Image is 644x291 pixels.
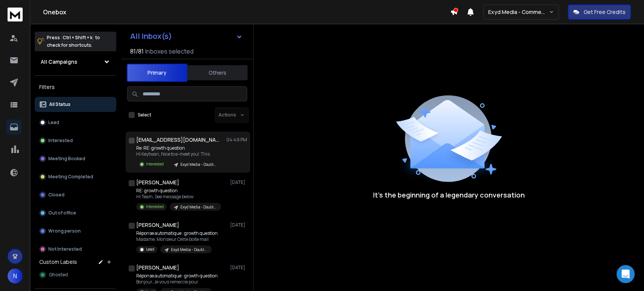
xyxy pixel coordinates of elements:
button: Meeting Completed [35,169,116,184]
button: Ghosted [35,267,116,282]
p: Madame, Monsieur Cette boite mail [136,236,218,242]
button: Others [187,64,247,81]
p: 04:49 PM [226,137,247,143]
label: Select [138,112,151,118]
p: Exyd Media - Double down on what works [171,247,207,253]
button: Lead [35,115,116,130]
p: Re: RE: growth question [136,145,221,151]
button: All Inbox(s) [124,29,249,44]
p: Not Interested [48,246,82,252]
p: Meeting Booked [48,156,85,162]
button: Closed [35,187,116,202]
button: Wrong person [35,224,116,239]
p: [DATE] [230,179,247,185]
span: Ctrl + Shift + k [61,33,94,42]
button: Get Free Credits [568,5,631,20]
h3: Inboxes selected [145,47,194,56]
p: Get Free Credits [584,8,626,16]
h3: Filters [35,82,116,92]
p: Exyd Media - Commercial Cleaning [488,8,549,16]
h1: [PERSON_NAME] [136,179,179,186]
h1: Onebox [43,8,450,17]
p: All Status [49,101,71,107]
img: logo [8,8,23,21]
button: Primary [127,64,187,82]
p: Lead [48,119,59,126]
p: Wrong person [48,228,81,234]
button: Meeting Booked [35,151,116,166]
p: Interested [146,161,164,167]
span: 81 / 81 [130,47,144,56]
p: It’s the beginning of a legendary conversation [373,190,525,200]
p: Closed [48,192,65,198]
h3: Custom Labels [39,258,77,266]
p: RE: growth question [136,188,221,194]
h1: [PERSON_NAME] [136,221,179,229]
p: Interested [48,138,73,144]
p: Exyd Media - Double down on what works [180,204,217,210]
p: Exyd Media - Double down on what works [180,162,217,167]
div: Open Intercom Messenger [616,265,635,283]
button: Out of office [35,205,116,221]
p: Hi Keytwan, Nice to e-meet you! This [136,151,221,157]
button: Interested [35,133,116,148]
p: Réponse automatique : growth question [136,273,218,279]
button: Not Interested [35,242,116,257]
button: N [8,268,23,283]
p: Press to check for shortcuts. [47,34,100,49]
p: [DATE] [230,222,247,228]
h1: [EMAIL_ADDRESS][DOMAIN_NAME] [136,136,219,144]
span: Ghosted [49,272,68,278]
p: Meeting Completed [48,174,93,180]
p: Lead [146,247,154,252]
p: Out of office [48,210,76,216]
p: Interested [146,204,164,210]
h1: All Inbox(s) [130,32,172,40]
h1: All Campaigns [41,58,77,66]
button: All Campaigns [35,54,116,69]
p: Réponse automatique : growth question [136,230,218,236]
h1: [PERSON_NAME] [136,264,179,271]
p: Hi Team, See message below [136,194,221,200]
button: All Status [35,97,116,112]
p: [DATE] [230,265,247,271]
p: Bonjour, Je vous remercie pour [136,279,218,285]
